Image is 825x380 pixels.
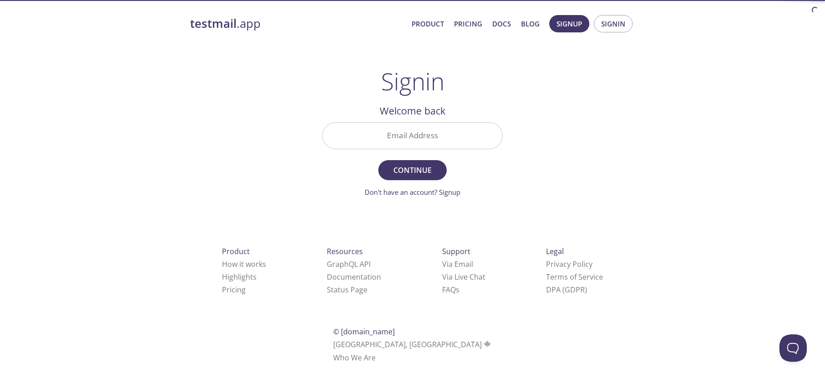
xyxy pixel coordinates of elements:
a: Docs [492,18,511,30]
span: Signin [601,18,625,30]
button: Signin [594,15,633,32]
a: Documentation [327,272,381,282]
a: Pricing [454,18,482,30]
span: Resources [327,246,363,256]
span: Signup [557,18,582,30]
a: Privacy Policy [546,259,593,269]
a: GraphQL API [327,259,371,269]
span: [GEOGRAPHIC_DATA], [GEOGRAPHIC_DATA] [333,339,492,349]
a: Terms of Service [546,272,603,282]
a: Who We Are [333,353,376,363]
a: FAQ [442,285,459,295]
a: Don't have an account? Signup [365,187,460,197]
span: © [DOMAIN_NAME] [333,327,395,337]
strong: testmail [190,16,237,31]
h2: Welcome back [322,103,503,119]
a: Product [412,18,444,30]
a: Status Page [327,285,367,295]
iframe: Help Scout Beacon - Open [779,334,807,362]
button: Signup [549,15,589,32]
a: Via Live Chat [442,272,485,282]
span: Continue [388,164,437,177]
span: Product [222,246,250,256]
span: Legal [546,246,564,256]
a: testmail.app [190,16,404,31]
a: Pricing [222,285,246,295]
a: Highlights [222,272,257,282]
a: Via Email [442,259,473,269]
button: Continue [378,160,447,180]
a: How it works [222,259,266,269]
a: Blog [521,18,540,30]
h1: Signin [381,68,444,95]
span: s [456,285,459,295]
span: Support [442,246,470,256]
a: DPA (GDPR) [546,285,587,295]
